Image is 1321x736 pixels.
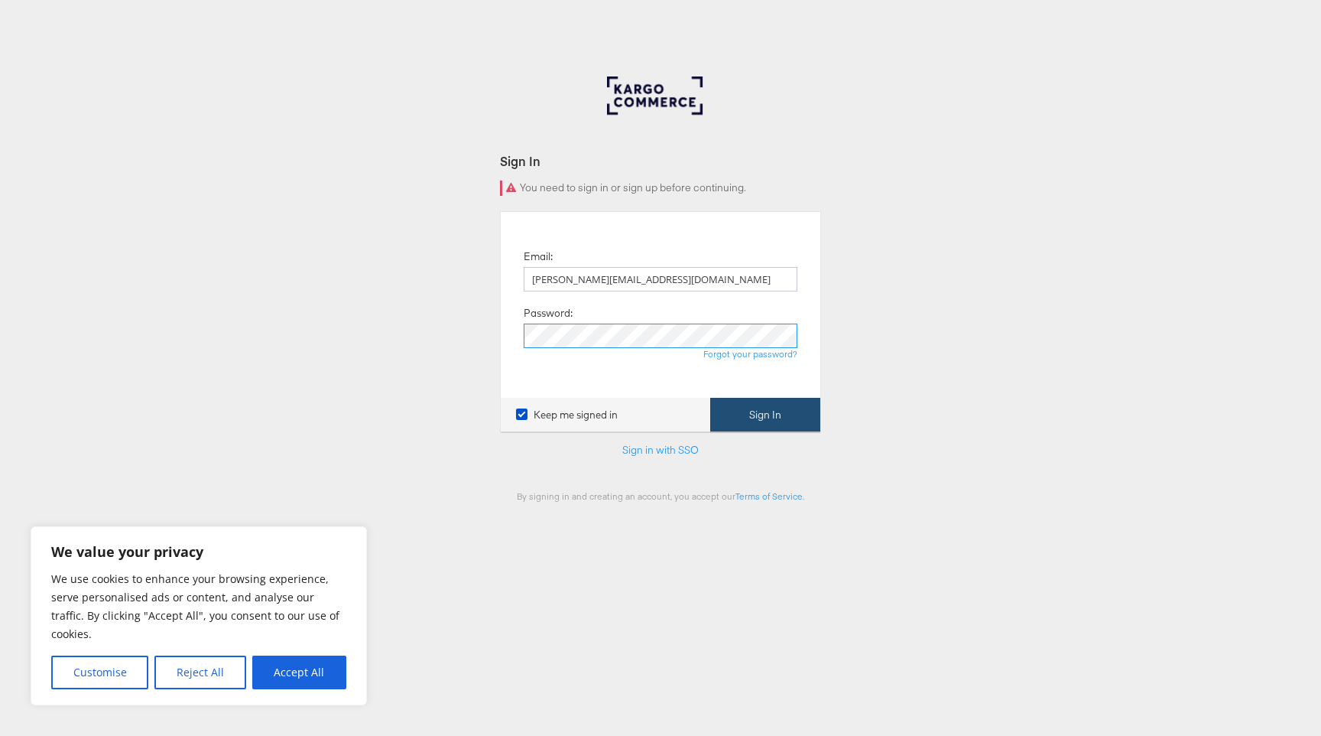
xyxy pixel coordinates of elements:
[524,306,573,321] label: Password:
[154,656,245,689] button: Reject All
[622,443,699,457] a: Sign in with SSO
[710,398,820,432] button: Sign In
[51,570,346,643] p: We use cookies to enhance your browsing experience, serve personalised ads or content, and analys...
[500,152,821,170] div: Sign In
[524,267,797,291] input: Email
[500,181,821,196] div: You need to sign in or sign up before continuing.
[735,490,803,502] a: Terms of Service
[31,526,367,705] div: We value your privacy
[51,542,346,561] p: We value your privacy
[524,249,553,264] label: Email:
[252,656,346,689] button: Accept All
[500,490,821,502] div: By signing in and creating an account, you accept our .
[51,656,148,689] button: Customise
[703,348,797,360] a: Forgot your password?
[516,408,618,422] label: Keep me signed in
